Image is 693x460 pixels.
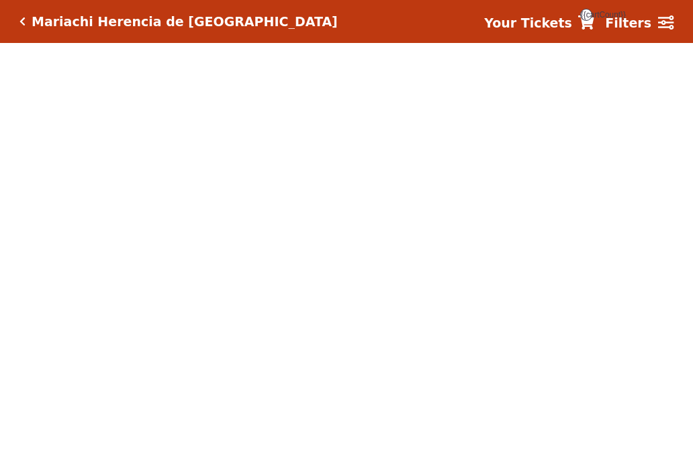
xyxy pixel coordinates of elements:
[484,13,594,33] a: Your Tickets {{cartCount}}
[19,17,26,26] a: Click here to go back to filters
[484,15,572,30] strong: Your Tickets
[580,9,592,21] span: {{cartCount}}
[32,14,338,30] h5: Mariachi Herencia de [GEOGRAPHIC_DATA]
[605,15,651,30] strong: Filters
[605,13,674,33] a: Filters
